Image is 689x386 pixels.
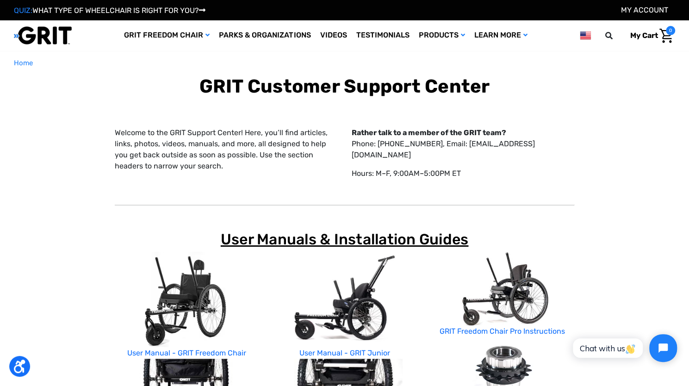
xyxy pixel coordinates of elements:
a: User Manual - GRIT Freedom Chair [127,349,246,357]
span: 0 [666,26,675,35]
a: GRIT Freedom Chair Pro Instructions [440,327,565,336]
p: Phone: [PHONE_NUMBER], Email: [EMAIL_ADDRESS][DOMAIN_NAME] [352,127,575,161]
img: Cart [659,29,673,43]
a: Cart with 0 items [623,26,675,45]
a: Home [14,58,33,68]
a: Learn More [469,20,532,50]
a: QUIZ:WHAT TYPE OF WHEELCHAIR IS RIGHT FOR YOU? [14,6,205,15]
a: User Manual - GRIT Junior [299,349,390,357]
p: Hours: M–F, 9:00AM–5:00PM ET [352,168,575,179]
a: Account [621,6,668,14]
input: Search [609,26,623,45]
a: Testimonials [351,20,414,50]
a: Parks & Organizations [214,20,315,50]
a: GRIT Freedom Chair [119,20,214,50]
img: us.png [580,30,591,41]
span: My Cart [630,31,658,40]
p: Welcome to the GRIT Support Center! Here, you’ll find articles, links, photos, videos, manuals, a... [115,127,338,172]
span: QUIZ: [14,6,32,15]
b: GRIT Customer Support Center [199,75,490,97]
span: Home [14,59,33,67]
strong: Rather talk to a member of the GRIT team? [352,128,506,137]
span: User Manuals & Installation Guides [221,230,469,248]
a: Videos [315,20,351,50]
nav: Breadcrumb [14,58,675,68]
iframe: Tidio Chat [563,326,685,370]
a: Products [414,20,469,50]
img: GRIT All-Terrain Wheelchair and Mobility Equipment [14,26,72,45]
